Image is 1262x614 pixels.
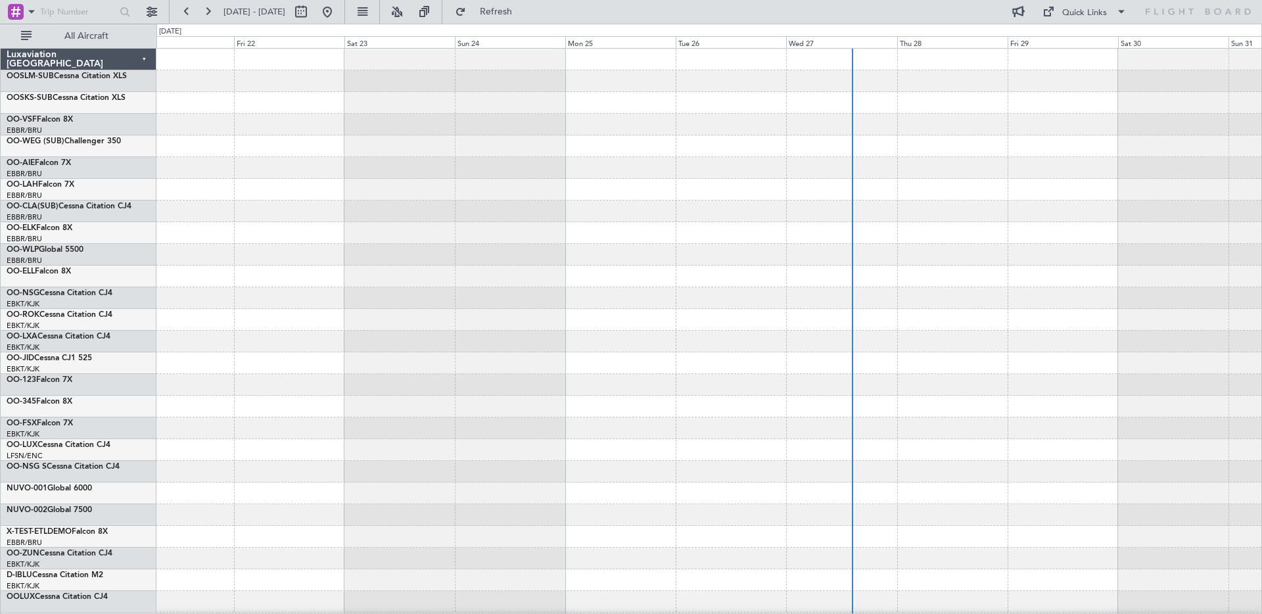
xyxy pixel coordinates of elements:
a: NUVO-002Global 7500 [7,506,92,514]
a: EBBR/BRU [7,169,42,179]
span: OO-ELL [7,268,35,275]
a: OO-ROKCessna Citation CJ4 [7,311,112,319]
a: OO-WEG (SUB)Challenger 350 [7,137,121,145]
div: [DATE] [159,26,181,37]
span: OO-NSG [7,289,39,297]
a: EBKT/KJK [7,429,39,439]
div: Mon 25 [565,36,676,48]
span: D-IBLU [7,571,32,579]
a: OOSLM-SUBCessna Citation XLS [7,72,127,80]
div: Thu 21 [124,36,234,48]
a: OO-VSFFalcon 8X [7,116,73,124]
a: OOLUXCessna Citation CJ4 [7,593,108,601]
a: EBBR/BRU [7,256,42,266]
span: OO-CLA(SUB) [7,202,58,210]
a: OO-123Falcon 7X [7,376,72,384]
button: Quick Links [1036,1,1133,22]
a: OO-ZUNCessna Citation CJ4 [7,550,112,557]
div: Fri 29 [1008,36,1118,48]
span: OO-JID [7,354,34,362]
a: EBBR/BRU [7,234,42,244]
span: OO-FSX [7,419,37,427]
button: Refresh [449,1,528,22]
div: Fri 22 [234,36,344,48]
a: OO-LUXCessna Citation CJ4 [7,441,110,449]
span: OO-VSF [7,116,37,124]
a: OO-ELKFalcon 8X [7,224,72,232]
div: Sun 24 [455,36,565,48]
a: OO-FSXFalcon 7X [7,419,73,427]
a: OO-NSG SCessna Citation CJ4 [7,463,120,471]
a: EBKT/KJK [7,364,39,374]
a: EBKT/KJK [7,581,39,591]
span: OOLUX [7,593,35,601]
span: OO-ZUN [7,550,39,557]
span: NUVO-001 [7,484,47,492]
a: OO-345Falcon 8X [7,398,72,406]
span: OO-LXA [7,333,37,341]
span: All Aircraft [34,32,139,41]
a: D-IBLUCessna Citation M2 [7,571,103,579]
a: OO-CLA(SUB)Cessna Citation CJ4 [7,202,131,210]
a: EBBR/BRU [7,538,42,548]
span: OO-ELK [7,224,36,232]
a: OO-NSGCessna Citation CJ4 [7,289,112,297]
span: OO-123 [7,376,36,384]
span: [DATE] - [DATE] [223,6,285,18]
div: Sat 30 [1118,36,1228,48]
span: OO-345 [7,398,36,406]
a: EBBR/BRU [7,212,42,222]
a: X-TEST-ETLDEMOFalcon 8X [7,528,108,536]
div: Sat 23 [344,36,455,48]
input: Trip Number [40,2,113,22]
span: NUVO-002 [7,506,47,514]
a: OO-ELLFalcon 8X [7,268,71,275]
button: All Aircraft [14,26,143,47]
div: Tue 26 [676,36,786,48]
span: Refresh [469,7,524,16]
a: EBKT/KJK [7,559,39,569]
a: EBKT/KJK [7,342,39,352]
a: OOSKS-SUBCessna Citation XLS [7,94,126,102]
a: LFSN/ENC [7,451,43,461]
span: OOSKS-SUB [7,94,53,102]
a: EBKT/KJK [7,321,39,331]
a: NUVO-001Global 6000 [7,484,92,492]
a: OO-WLPGlobal 5500 [7,246,83,254]
span: OOSLM-SUB [7,72,54,80]
a: OO-LXACessna Citation CJ4 [7,333,110,341]
span: OO-LAH [7,181,38,189]
span: OO-ROK [7,311,39,319]
div: Wed 27 [786,36,897,48]
div: Thu 28 [897,36,1008,48]
a: OO-AIEFalcon 7X [7,159,71,167]
span: OO-AIE [7,159,35,167]
span: OO-NSG S [7,463,47,471]
a: EBBR/BRU [7,191,42,201]
a: EBKT/KJK [7,299,39,309]
span: OO-WEG (SUB) [7,137,64,145]
div: Quick Links [1062,7,1107,20]
a: OO-JIDCessna CJ1 525 [7,354,92,362]
a: OO-LAHFalcon 7X [7,181,74,189]
span: X-TEST-ETLDEMO [7,528,72,536]
a: EBBR/BRU [7,126,42,135]
span: OO-WLP [7,246,39,254]
span: OO-LUX [7,441,37,449]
